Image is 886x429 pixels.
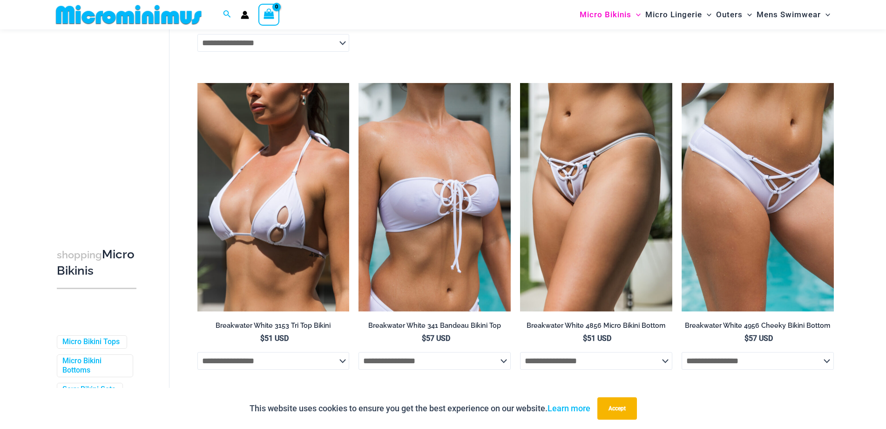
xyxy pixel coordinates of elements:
span: Micro Lingerie [645,3,702,27]
a: Breakwater White 4956 Cheeky Bikini Bottom [682,321,834,333]
nav: Site Navigation [576,1,834,28]
span: $ [422,334,426,343]
iframe: TrustedSite Certified [57,31,141,218]
h2: Breakwater White 4956 Cheeky Bikini Bottom [682,321,834,330]
span: Menu Toggle [821,3,830,27]
a: Search icon link [223,9,231,21]
bdi: 51 USD [260,334,289,343]
a: Breakwater White 341 Top 01Breakwater White 341 Top 4956 Shorts 06Breakwater White 341 Top 4956 S... [358,83,511,311]
a: Breakwater White 3153 Tri Top Bikini [197,321,350,333]
img: Breakwater White 4956 Shorts 01 [682,83,834,311]
span: Mens Swimwear [757,3,821,27]
p: This website uses cookies to ensure you get the best experience on our website. [250,401,590,415]
a: Breakwater White 341 Bandeau Bikini Top [358,321,511,333]
a: Micro BikinisMenu ToggleMenu Toggle [577,3,643,27]
a: Learn more [548,403,590,413]
a: Account icon link [241,11,249,19]
img: Breakwater White 3153 Top 01 [197,83,350,311]
a: Breakwater White 4956 Shorts 01Breakwater White 341 Top 4956 Shorts 04Breakwater White 341 Top 49... [682,83,834,311]
span: $ [744,334,749,343]
span: Menu Toggle [631,3,641,27]
h2: Breakwater White 341 Bandeau Bikini Top [358,321,511,330]
h3: Micro Bikinis [57,247,136,279]
h2: Breakwater White 4856 Micro Bikini Bottom [520,321,672,330]
bdi: 57 USD [422,334,450,343]
img: Breakwater White 341 Top 01 [358,83,511,311]
span: shopping [57,249,102,261]
a: Breakwater White 4856 Micro Bottom 01Breakwater White 3153 Top 4856 Micro Bottom 06Breakwater Whi... [520,83,672,311]
a: Micro Bikini Tops [62,337,120,347]
img: Breakwater White 4856 Micro Bottom 01 [520,83,672,311]
button: Accept [597,397,637,420]
a: Breakwater White 4856 Micro Bikini Bottom [520,321,672,333]
a: Mens SwimwearMenu ToggleMenu Toggle [754,3,832,27]
span: Menu Toggle [702,3,711,27]
a: Micro LingerieMenu ToggleMenu Toggle [643,3,714,27]
a: View Shopping Cart, empty [258,4,280,25]
img: MM SHOP LOGO FLAT [52,4,205,25]
span: Outers [716,3,743,27]
bdi: 51 USD [583,334,611,343]
h2: Breakwater White 3153 Tri Top Bikini [197,321,350,330]
span: Micro Bikinis [580,3,631,27]
span: $ [583,334,587,343]
a: OutersMenu ToggleMenu Toggle [714,3,754,27]
a: Sexy Bikini Sets [62,385,115,395]
a: Micro Bikini Bottoms [62,356,126,376]
span: $ [260,334,264,343]
bdi: 57 USD [744,334,773,343]
span: Menu Toggle [743,3,752,27]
